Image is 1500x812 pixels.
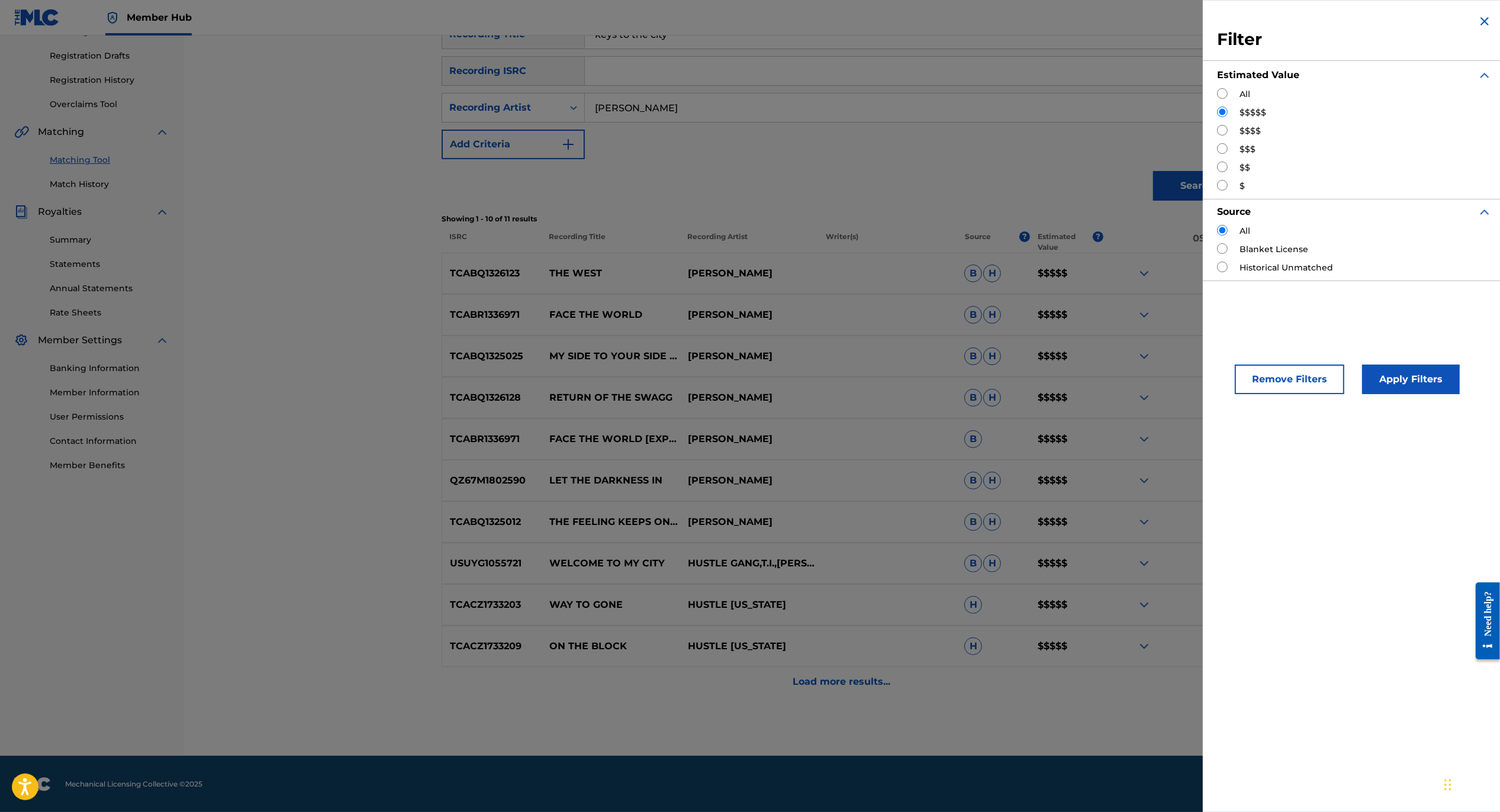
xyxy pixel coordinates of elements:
p: $$$$$ [1030,473,1103,488]
p: TCABR1336971 [442,308,542,322]
span: H [983,347,1001,365]
img: Matching [14,125,29,139]
img: expand [1137,391,1151,405]
span: H [983,555,1001,572]
p: TCABQ1326123 [442,266,542,281]
a: Statements [50,258,169,270]
label: Historical Unmatched [1240,262,1333,274]
label: $$ [1240,162,1250,174]
form: Search Form [442,20,1242,207]
p: $$$$$ [1030,391,1103,405]
span: H [983,389,1001,407]
p: Writer(s) [818,231,957,253]
p: Showing 1 - 10 of 11 results [442,214,1242,224]
img: expand [1478,205,1492,219]
p: $$$$$ [1030,432,1103,446]
p: $$$$$ [1030,598,1103,612]
span: ? [1093,231,1103,242]
img: Top Rightsholder [105,11,120,25]
span: H [983,472,1001,489]
p: [PERSON_NAME] [680,308,818,322]
a: Annual Statements [50,282,169,295]
button: Remove Filters [1235,365,1344,394]
img: logo [14,777,51,791]
button: Search [1153,171,1242,201]
label: $$$$ [1240,125,1261,137]
span: Matching [38,125,84,139]
img: close [1478,14,1492,28]
p: 0 Selected [1103,231,1242,253]
h3: Filter [1217,29,1492,50]
p: [PERSON_NAME] [680,515,818,529]
div: Chat Widget [1441,755,1500,812]
a: Member Benefits [50,459,169,472]
a: Member Information [50,386,169,399]
span: B [964,513,982,531]
a: Banking Information [50,362,169,375]
label: $$$ [1240,143,1256,156]
img: expand [155,125,169,139]
a: Registration History [50,74,169,86]
button: Add Criteria [442,130,585,159]
span: B [964,430,982,448]
p: [PERSON_NAME] [680,473,818,488]
p: TCACZ1733209 [442,639,542,653]
p: [PERSON_NAME] [680,432,818,446]
img: expand [1137,432,1151,446]
label: $ [1240,180,1245,192]
p: FACE THE WORLD [EXPLICIT] [542,432,680,446]
img: expand [1137,556,1151,571]
p: $$$$$ [1030,556,1103,571]
div: Drag [1444,767,1451,803]
img: expand [1137,349,1151,363]
p: TCABQ1325025 [442,349,542,363]
p: $$$$$ [1030,515,1103,529]
label: All [1240,225,1250,237]
p: USUYG1055721 [442,556,542,571]
p: TCABR1336971 [442,432,542,446]
button: Apply Filters [1362,365,1460,394]
span: Mechanical Licensing Collective © 2025 [65,779,202,790]
span: H [983,265,1001,282]
span: Member Settings [38,333,122,347]
span: Member Hub [127,11,192,24]
p: TCABQ1326128 [442,391,542,405]
span: H [983,513,1001,531]
a: Overclaims Tool [50,98,169,111]
span: Royalties [38,205,82,219]
a: Matching Tool [50,154,169,166]
span: B [964,265,982,282]
img: MLC Logo [14,9,60,26]
p: FACE THE WORLD [542,308,680,322]
span: B [964,389,982,407]
img: expand [1137,308,1151,322]
p: WAY TO GONE [542,598,680,612]
img: expand [155,333,169,347]
iframe: Resource Center [1467,573,1500,668]
p: Recording Artist [680,231,818,253]
p: $$$$$ [1030,349,1103,363]
p: HUSTLE [US_STATE] [680,639,818,653]
p: WELCOME TO MY CITY [542,556,680,571]
p: Recording Title [541,231,680,253]
label: $$$$$ [1240,107,1266,119]
img: Member Settings [14,333,28,347]
img: Royalties [14,205,28,219]
p: MY SIDE TO YOUR SIDE (FEAT. [PERSON_NAME] BOYZ) [542,349,680,363]
p: THE WEST [542,266,680,281]
p: LET THE DARKNESS IN [542,473,680,488]
span: B [964,472,982,489]
p: Load more results... [793,675,891,689]
p: RETURN OF THE SWAGG [542,391,680,405]
span: B [964,555,982,572]
p: $$$$$ [1030,266,1103,281]
a: User Permissions [50,411,169,423]
p: QZ67M1802590 [442,473,542,488]
p: Source [965,231,991,253]
p: TCACZ1733203 [442,598,542,612]
p: [PERSON_NAME] [680,266,818,281]
a: Registration Drafts [50,50,169,62]
span: B [964,347,982,365]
